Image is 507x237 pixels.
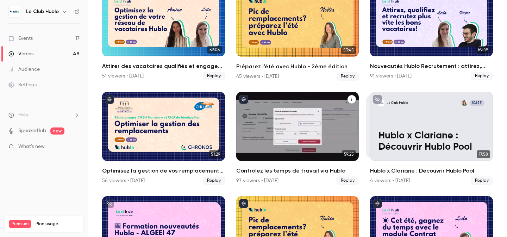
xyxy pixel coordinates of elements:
div: Events [8,35,33,42]
button: unpublished [373,95,382,104]
span: Replay [337,72,359,81]
div: 91 viewers • [DATE] [370,73,412,80]
span: 59:05 [207,46,222,54]
span: 53:45 [341,46,356,54]
span: 51:29 [209,150,222,158]
li: help-dropdown-opener [8,111,80,119]
a: 51:29Optimisez la gestion de vos remplacements grâce à l'interface entre [PERSON_NAME] et Chronos... [102,92,225,185]
p: Hublo x Clariane : Découvrir Hublo Pool [378,130,485,152]
button: published [239,95,248,104]
span: 59:25 [342,150,356,158]
span: Replay [471,176,493,185]
button: published [373,199,382,208]
iframe: Noticeable Trigger [71,144,80,150]
span: Replay [203,176,225,185]
div: 4 viewers • [DATE] [370,177,410,184]
img: Noelia Enriquez [461,100,467,106]
a: 59:25Contrôlez les temps de travail via Hublo97 viewers • [DATE]Replay [236,92,359,185]
div: 56 viewers • [DATE] [102,177,145,184]
span: 59:49 [476,46,490,54]
h2: Optimisez la gestion de vos remplacements grâce à l'interface entre [PERSON_NAME] et Chronos [102,167,225,175]
h2: Préparez l’été avec Hublo - 2ème édition [236,62,359,71]
span: Help [18,111,29,119]
h6: Le Club Hublo [26,8,59,15]
h2: Attirer des vacataires qualifiés et engagez votre réseau existant [102,62,225,70]
button: published [239,199,248,208]
h2: Hublo x Clariane : Découvrir Hublo Pool [370,167,493,175]
span: What's new [18,143,45,150]
div: 97 viewers • [DATE] [236,177,278,184]
li: Optimisez la gestion de vos remplacements grâce à l'interface entre Hublo et Chronos [102,92,225,185]
div: Videos [8,50,33,57]
a: SpeakerHub [18,127,46,135]
div: Audience [8,66,40,73]
h2: Contrôlez les temps de travail via Hublo [236,167,359,175]
li: Contrôlez les temps de travail via Hublo [236,92,359,185]
li: Hublo x Clariane : Découvrir Hublo Pool [370,92,493,185]
div: Settings [8,81,37,88]
span: Plan usage [36,221,79,227]
button: unpublished [105,199,114,208]
span: 17:58 [477,150,490,158]
p: Le Club Hublo [387,101,408,105]
h2: Nouveautés Hublo Recrutement : attirez, qualifiez et recrutez plus vite ! [370,62,493,70]
button: published [105,95,114,104]
span: Replay [337,176,359,185]
span: Premium [9,220,31,228]
a: Hublo x Clariane : Découvrir Hublo PoolLe Club HubloNoelia Enriquez[DATE]Hublo x Clariane : Décou... [370,92,493,185]
div: 51 viewers • [DATE] [102,73,144,80]
span: Replay [203,72,225,80]
span: Replay [471,72,493,80]
span: new [50,127,64,135]
span: [DATE] [470,100,484,106]
div: 45 viewers • [DATE] [236,73,279,80]
img: Le Club Hublo [9,6,20,17]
